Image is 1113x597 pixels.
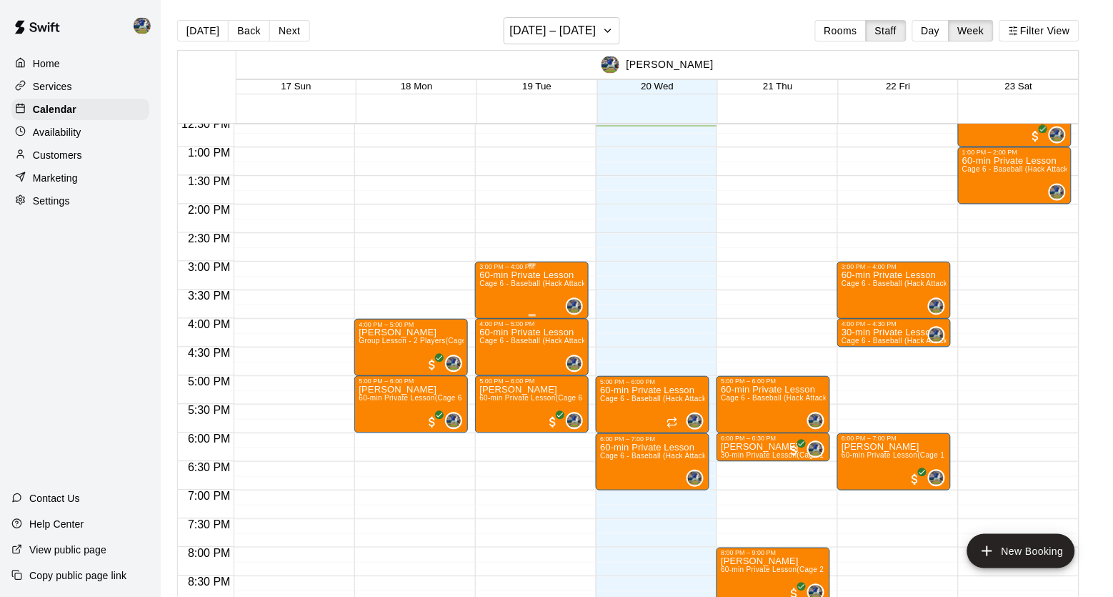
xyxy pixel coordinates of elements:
[134,17,151,34] img: Brandon Gold
[11,167,149,189] a: Marketing
[815,20,867,41] button: Rooms
[567,414,582,428] img: Brandon Gold
[11,53,149,74] div: Home
[842,321,947,328] div: 4:00 PM – 4:30 PM
[184,462,234,474] span: 6:30 PM
[522,81,551,92] span: 19 Tue
[228,20,270,41] button: Back
[475,319,589,376] div: 4:00 PM – 5:00 PM: 60-min Private Lesson
[29,568,126,583] p: Copy public page link
[572,355,583,372] span: Brandon Gold
[401,81,432,92] button: 18 Mon
[567,357,582,371] img: Brandon Gold
[1050,128,1064,142] img: Brandon Gold
[184,204,234,217] span: 2:00 PM
[479,395,734,403] span: 60-min Private Lesson (Cage 6 - Baseball (Hack Attack Hand-fed Machine))
[934,327,945,344] span: Brandon Gold
[359,321,464,328] div: 4:00 PM – 5:00 PM
[667,417,678,428] span: Recurring event
[721,452,907,460] span: 30-min Private Lesson (Cage 1 - Softball (Hack Attack))
[11,76,149,97] a: Services
[688,414,702,428] img: Brandon Gold
[184,519,234,531] span: 7:30 PM
[269,20,309,41] button: Next
[813,413,824,430] span: Brandon Gold
[33,171,78,185] p: Marketing
[929,471,944,485] img: Brandon Gold
[627,57,714,72] p: [PERSON_NAME]
[688,471,702,485] img: Brandon Gold
[967,534,1075,568] button: add
[866,20,907,41] button: Staff
[29,491,80,505] p: Contact Us
[479,321,584,328] div: 4:00 PM – 5:00 PM
[33,125,81,139] p: Availability
[184,576,234,588] span: 8:30 PM
[600,452,773,460] span: Cage 6 - Baseball (Hack Attack Hand-fed Machine)
[184,147,234,159] span: 1:00 PM
[479,337,652,345] span: Cage 6 - Baseball (Hack Attack Hand-fed Machine)
[178,119,234,131] span: 12:30 PM
[842,280,1014,288] span: Cage 6 - Baseball (Hack Attack Hand-fed Machine)
[479,280,652,288] span: Cage 6 - Baseball (Hack Attack Hand-fed Machine)
[1005,81,1033,92] button: 23 Sat
[887,81,911,92] span: 22 Fri
[445,355,462,372] div: Brandon Gold
[475,376,589,433] div: 5:00 PM – 6:00 PM: Vincent Chiang
[184,262,234,274] span: 3:00 PM
[809,414,823,428] img: Brandon Gold
[451,355,462,372] span: Brandon Gold
[11,99,149,120] div: Calendar
[546,415,560,430] span: All customers have paid
[572,413,583,430] span: Brandon Gold
[928,470,945,487] div: Brandon Gold
[807,441,824,458] div: Brandon Gold
[184,548,234,560] span: 8:00 PM
[958,147,1072,204] div: 1:00 PM – 2:00 PM: 60-min Private Lesson
[572,298,583,315] span: Brandon Gold
[11,122,149,143] a: Availability
[842,337,1014,345] span: Cage 6 - Baseball (Hack Attack Hand-fed Machine)
[687,470,704,487] div: Brandon Gold
[566,355,583,372] div: Brandon Gold
[1054,184,1066,201] span: Brandon Gold
[425,358,439,372] span: All customers have paid
[359,337,624,345] span: Group Lesson - 2 Players (Cage 6 - Baseball (Hack Attack Hand-fed Machine))
[763,81,792,92] span: 21 Thu
[1054,127,1066,144] span: Brandon Gold
[184,290,234,302] span: 3:30 PM
[813,441,824,458] span: Brandon Gold
[837,433,951,490] div: 6:00 PM – 7:00 PM: Lucas Ryan
[184,490,234,503] span: 7:00 PM
[33,148,82,162] p: Customers
[721,550,826,557] div: 8:00 PM – 9:00 PM
[184,319,234,331] span: 4:00 PM
[642,81,674,92] button: 20 Wed
[33,56,60,71] p: Home
[842,264,947,271] div: 3:00 PM – 4:00 PM
[281,81,311,92] button: 17 Sun
[11,144,149,166] a: Customers
[787,444,802,458] span: All customers have paid
[184,176,234,188] span: 1:30 PM
[567,300,582,314] img: Brandon Gold
[837,319,951,347] div: 4:00 PM – 4:30 PM: 30-min Private Lesson
[479,264,584,271] div: 3:00 PM – 4:00 PM
[33,102,76,117] p: Calendar
[600,395,773,403] span: Cage 6 - Baseball (Hack Attack Hand-fed Machine)
[184,433,234,445] span: 6:00 PM
[359,378,464,385] div: 5:00 PM – 6:00 PM
[29,543,106,557] p: View public page
[687,413,704,430] div: Brandon Gold
[566,298,583,315] div: Brandon Gold
[962,149,1067,157] div: 1:00 PM – 2:00 PM
[359,395,613,403] span: 60-min Private Lesson (Cage 6 - Baseball (Hack Attack Hand-fed Machine))
[354,319,468,376] div: 4:00 PM – 5:00 PM: Ethan LaMotte
[451,413,462,430] span: Brandon Gold
[809,443,823,457] img: Brandon Gold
